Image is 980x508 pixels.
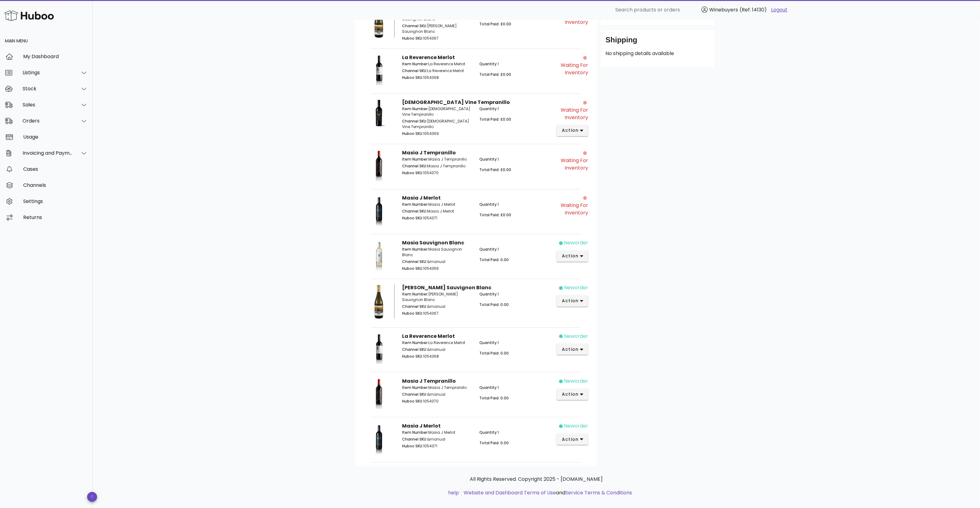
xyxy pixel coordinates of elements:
p: [PERSON_NAME] Sauvignon Blanc [402,291,472,303]
span: Channel SKU: [402,437,427,442]
span: Quantity: [479,202,498,207]
div: Settings [23,198,88,204]
p: 1054368 [402,75,472,80]
strong: Masia J Merlot [402,194,441,201]
p: 1054370 [402,170,472,176]
span: Item Number: [402,106,428,111]
span: action [562,253,579,259]
span: Channel SKU: [402,23,427,28]
span: Item Number: [402,430,428,435]
div: neworder [564,239,588,247]
span: Item Number: [402,340,428,345]
span: Huboo SKU: [402,215,423,221]
p: &manual [402,304,472,309]
p: 1 [479,106,549,112]
p: Masia J Tempranillo [402,385,472,390]
span: Item Number: [402,385,428,390]
a: Website and Dashboard Terms of Use [464,489,556,496]
span: Total Paid: 0.00 [479,440,509,446]
div: Orders [23,118,73,124]
span: Huboo SKU: [402,443,423,449]
span: action [562,346,579,353]
span: action [562,298,579,304]
span: Channel SKU: [402,392,427,397]
p: 1 [479,202,549,207]
span: Item Number: [402,157,428,162]
p: 1054367 [402,36,472,41]
p: All Rights Reserved. Copyright 2025 - [DOMAIN_NAME] [360,476,713,483]
span: Total Paid: 0.00 [479,395,509,401]
p: Masia J Merlot [402,430,472,435]
button: action [557,344,588,355]
p: [PERSON_NAME] Sauvignon Blanc [402,23,472,34]
span: Huboo SKU: [402,266,423,271]
strong: La Reverence Merlot [402,333,455,340]
button: action [557,251,588,262]
span: Total Paid: £0.00 [479,167,511,172]
div: Waiting for Inventory [553,106,588,121]
div: My Dashboard [23,54,88,59]
span: Quantity: [479,430,498,435]
p: 1 [479,430,549,435]
span: Total Paid: 0.00 [479,351,509,356]
span: Channel SKU: [402,118,427,124]
span: action [562,436,579,443]
span: Huboo SKU: [402,75,423,80]
strong: La Reverence Merlot [402,54,455,61]
p: La Reverence Merlot [402,68,472,74]
button: action [557,434,588,445]
p: Masia J Merlot [402,202,472,207]
span: Huboo SKU: [402,36,423,41]
span: Channel SKU: [402,68,427,73]
span: Quantity: [479,340,498,345]
button: action [557,295,588,307]
span: Huboo SKU: [402,131,423,136]
div: Listings [23,70,73,75]
p: [DEMOGRAPHIC_DATA] Vine Tempranillo [402,106,472,117]
div: neworder [564,333,588,340]
div: Invoicing and Payments [23,150,73,156]
span: Item Number: [402,247,428,252]
a: Logout [771,6,787,14]
p: La Reverence Merlot [402,340,472,346]
div: Waiting for Inventory [553,157,588,172]
p: 1 [479,61,549,67]
div: Shipping [606,35,710,50]
strong: Masia J Tempranillo [402,377,456,385]
img: Product Image [363,284,395,319]
span: Huboo SKU: [402,311,423,316]
span: Total Paid: £0.00 [479,212,511,217]
img: Product Image [363,422,395,454]
p: 1054369 [402,131,472,136]
div: Stock [23,86,73,92]
p: 1 [479,340,549,346]
span: Item Number: [402,61,428,67]
div: neworder [564,284,588,291]
a: help [448,489,459,496]
p: Masia J Tempranillo [402,157,472,162]
span: action [562,391,579,398]
p: 1 [479,247,549,252]
div: neworder [564,422,588,430]
a: Service Terms & Conditions [565,489,632,496]
span: Total Paid: 0.00 [479,257,509,262]
span: Channel SKU: [402,259,427,264]
span: Winebuyers [709,6,738,13]
p: 1 [479,385,549,390]
span: Total Paid: £0.00 [479,72,511,77]
div: Waiting for Inventory [553,202,588,217]
p: 1054370 [402,398,472,404]
img: Product Image [363,377,395,409]
p: No shipping details available [606,50,710,57]
span: Channel SKU: [402,209,427,214]
span: Total Paid: 0.00 [479,302,509,307]
p: 1054366 [402,266,472,271]
img: Product Image [363,239,395,270]
span: Huboo SKU: [402,170,423,175]
p: Masia Sauvignon Blanc [402,247,472,258]
p: 1 [479,291,549,297]
span: Quantity: [479,291,498,297]
span: Channel SKU: [402,304,427,309]
span: Huboo SKU: [402,398,423,404]
span: Total Paid: £0.00 [479,117,511,122]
